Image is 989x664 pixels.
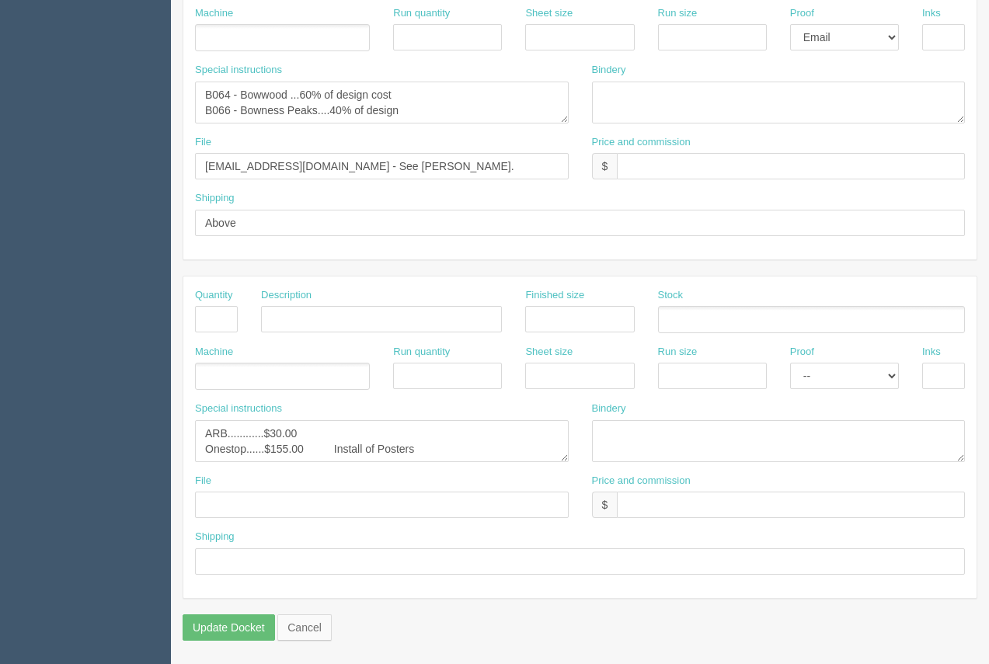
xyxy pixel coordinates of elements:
[195,420,569,462] textarea: ARB............$30.00 Onestop......$155.00 Install of Posters
[922,345,941,360] label: Inks
[592,63,626,78] label: Bindery
[592,402,626,416] label: Bindery
[658,6,698,21] label: Run size
[287,621,322,634] span: translation missing: en.helpers.links.cancel
[261,288,312,303] label: Description
[277,614,332,641] a: Cancel
[393,345,450,360] label: Run quantity
[525,345,573,360] label: Sheet size
[658,345,698,360] label: Run size
[195,191,235,206] label: Shipping
[525,6,573,21] label: Sheet size
[393,6,450,21] label: Run quantity
[195,82,569,123] textarea: B064 - Bowwood ...60% of design cost B066 - Bowness Peaks....40% of design
[195,135,211,150] label: File
[658,288,684,303] label: Stock
[790,6,814,21] label: Proof
[592,153,618,179] div: $
[922,6,941,21] label: Inks
[195,402,282,416] label: Special instructions
[525,288,584,303] label: Finished size
[592,492,618,518] div: $
[195,6,233,21] label: Machine
[195,474,211,488] label: File
[790,345,814,360] label: Proof
[195,530,235,544] label: Shipping
[592,474,691,488] label: Price and commission
[592,135,691,150] label: Price and commission
[195,345,233,360] label: Machine
[195,288,232,303] label: Quantity
[195,63,282,78] label: Special instructions
[183,614,275,641] input: Update Docket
